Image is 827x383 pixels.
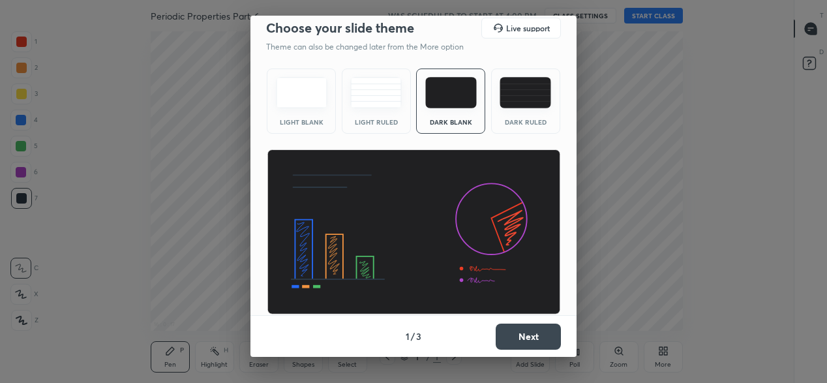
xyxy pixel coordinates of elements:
h2: Choose your slide theme [266,20,414,37]
h4: 1 [406,329,410,343]
div: Dark Blank [425,119,477,125]
p: Theme can also be changed later from the More option [266,41,477,53]
img: darkThemeBanner.d06ce4a2.svg [267,149,561,315]
h4: 3 [416,329,421,343]
div: Dark Ruled [500,119,552,125]
img: darkRuledTheme.de295e13.svg [500,77,551,108]
img: lightRuledTheme.5fabf969.svg [350,77,402,108]
div: Light Ruled [350,119,402,125]
img: lightTheme.e5ed3b09.svg [276,77,327,108]
div: Light Blank [275,119,327,125]
img: darkTheme.f0cc69e5.svg [425,77,477,108]
h5: Live support [506,24,550,32]
h4: / [411,329,415,343]
button: Next [496,324,561,350]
